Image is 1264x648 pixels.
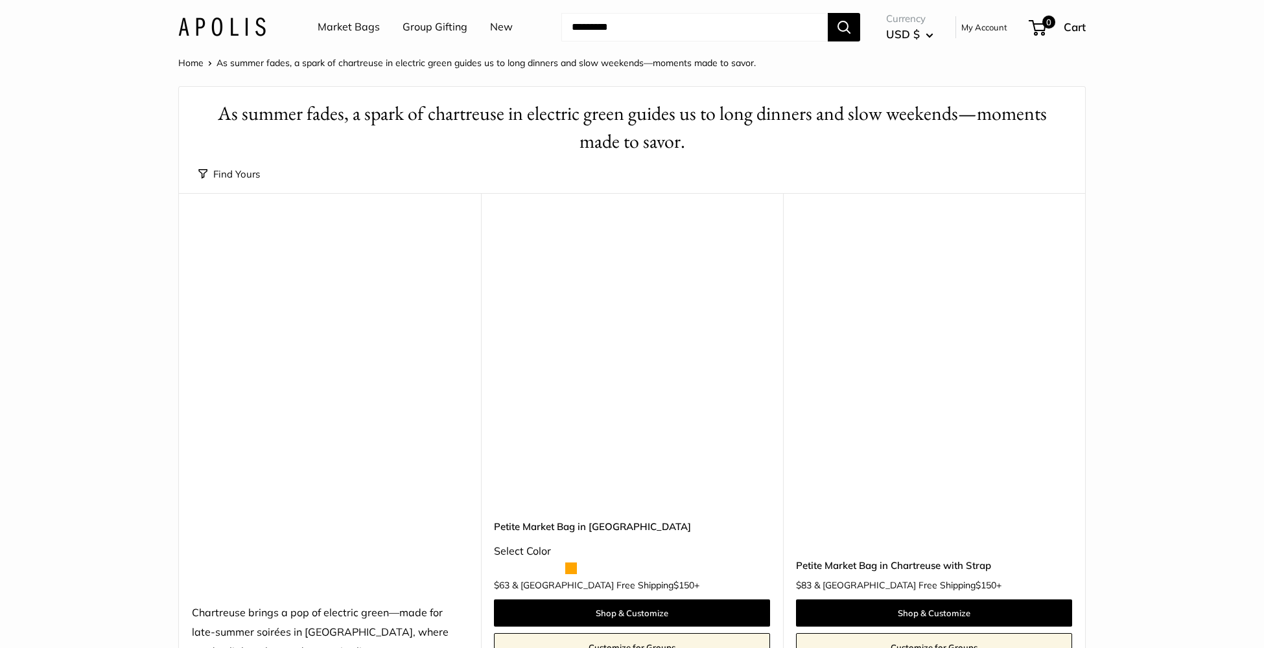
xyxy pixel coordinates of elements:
a: Market Bags [318,17,380,37]
span: As summer fades, a spark of chartreuse in electric green guides us to long dinners and slow weeke... [217,57,756,69]
span: $150 [976,579,996,591]
a: Shop & Customize [494,599,770,627]
a: 0 Cart [1030,17,1086,38]
span: & [GEOGRAPHIC_DATA] Free Shipping + [512,581,699,590]
h1: As summer fades, a spark of chartreuse in electric green guides us to long dinners and slow weeke... [198,100,1066,156]
a: New [490,17,513,37]
span: $150 [673,579,694,591]
a: Petite Market Bag in Chartreuse with StrapPetite Market Bag in Chartreuse with Strap [796,226,1072,502]
span: 0 [1042,16,1055,29]
span: Currency [886,10,933,28]
span: $63 [494,579,509,591]
a: Group Gifting [403,17,467,37]
a: Home [178,57,204,69]
a: Petite Market Bag in [GEOGRAPHIC_DATA] [494,519,770,534]
span: & [GEOGRAPHIC_DATA] Free Shipping + [814,581,1001,590]
a: Petite Market Bag in Chartreuse with Strap [796,558,1072,573]
a: Petite Market Bag in ChartreusePetite Market Bag in Chartreuse [494,226,770,502]
span: USD $ [886,27,920,41]
div: Select Color [494,542,770,561]
span: Cart [1064,20,1086,34]
button: USD $ [886,24,933,45]
a: Shop & Customize [796,599,1072,627]
a: My Account [961,19,1007,35]
button: Search [828,13,860,41]
img: Apolis [178,17,266,36]
input: Search... [561,13,828,41]
span: $83 [796,579,812,591]
button: Find Yours [198,165,260,183]
nav: Breadcrumb [178,54,756,71]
